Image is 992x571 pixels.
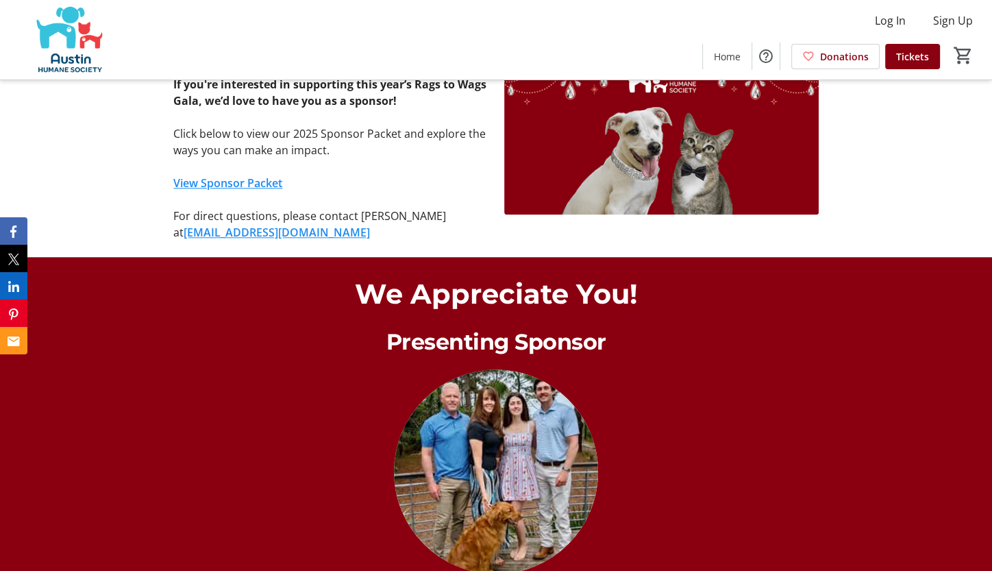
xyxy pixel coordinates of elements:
img: undefined [504,38,819,215]
span: Tickets [896,49,929,64]
span: Home [714,49,741,64]
span: Donations [820,49,869,64]
span: Sign Up [933,12,973,29]
a: View Sponsor Packet [173,175,282,191]
a: Home [703,44,752,69]
button: Cart [951,43,976,68]
span: Log In [875,12,906,29]
span: We Appreciate You! [354,277,637,311]
button: Log In [864,10,917,32]
img: Austin Humane Society's Logo [8,5,130,74]
button: Sign Up [922,10,984,32]
a: [EMAIL_ADDRESS][DOMAIN_NAME] [184,225,370,240]
a: Tickets [885,44,940,69]
span: Presenting Sponsor [386,328,606,355]
p: Click below to view our 2025 Sponsor Packet and explore the ways you can make an impact. [173,125,488,158]
a: Donations [791,44,880,69]
p: For direct questions, please contact [PERSON_NAME] at [173,208,488,241]
button: Help [752,42,780,70]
